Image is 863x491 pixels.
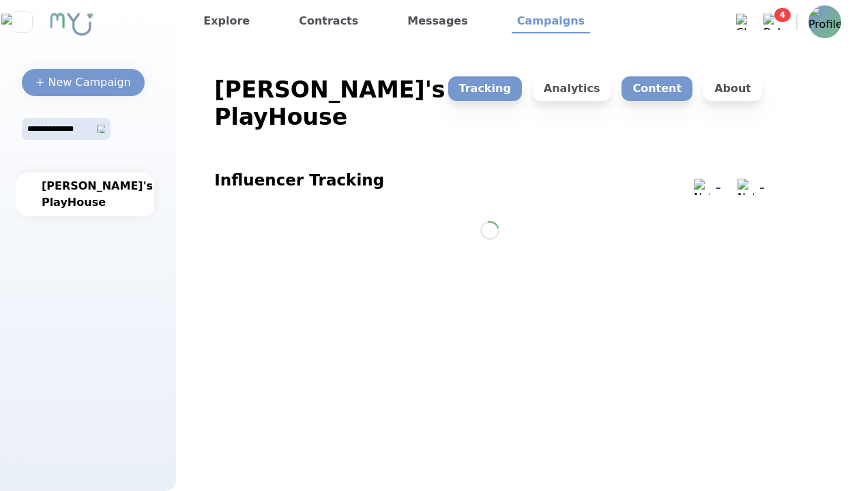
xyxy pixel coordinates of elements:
p: Analytics [533,76,611,101]
a: Messages [402,10,473,33]
a: Campaigns [512,10,590,33]
a: Explore [198,10,255,33]
img: Notification [694,179,710,195]
p: About [703,76,762,101]
img: Close sidebar [1,14,42,30]
button: + New Campaign [22,69,145,96]
div: + New Campaign [35,74,131,91]
h2: Influencer Tracking [214,169,384,191]
img: Bell [763,14,780,30]
img: Notification [737,179,754,195]
img: Chat [736,14,752,30]
div: [PERSON_NAME]'s PlayHouse [214,76,445,131]
p: Tracking [448,76,522,101]
p: Content [621,76,692,101]
div: [PERSON_NAME]'s PlayHouse [42,178,129,211]
div: - [716,175,727,199]
span: 4 [774,8,791,22]
div: - [759,175,770,199]
img: Profile [808,5,841,38]
a: Contracts [293,10,364,33]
